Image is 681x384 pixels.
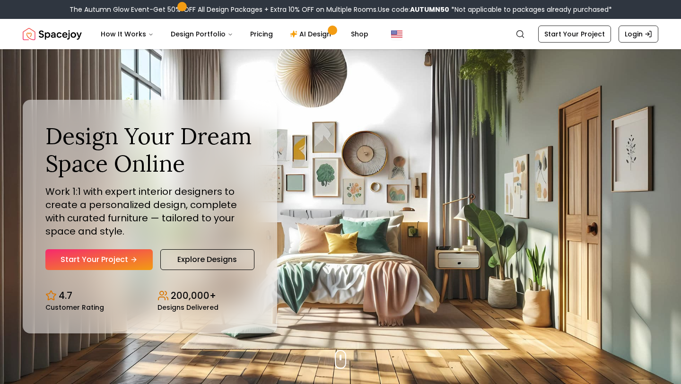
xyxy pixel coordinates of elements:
[93,25,376,44] nav: Main
[449,5,612,14] span: *Not applicable to packages already purchased*
[70,5,612,14] div: The Autumn Glow Event-Get 50% OFF All Design Packages + Extra 10% OFF on Multiple Rooms.
[619,26,658,43] a: Login
[343,25,376,44] a: Shop
[45,304,104,311] small: Customer Rating
[378,5,449,14] span: Use code:
[23,25,82,44] img: Spacejoy Logo
[163,25,241,44] button: Design Portfolio
[282,25,341,44] a: AI Design
[410,5,449,14] b: AUTUMN50
[160,249,254,270] a: Explore Designs
[391,28,402,40] img: United States
[45,185,254,238] p: Work 1:1 with expert interior designers to create a personalized design, complete with curated fu...
[93,25,161,44] button: How It Works
[171,289,216,302] p: 200,000+
[157,304,218,311] small: Designs Delivered
[45,249,153,270] a: Start Your Project
[45,122,254,177] h1: Design Your Dream Space Online
[45,281,254,311] div: Design stats
[23,19,658,49] nav: Global
[59,289,72,302] p: 4.7
[23,25,82,44] a: Spacejoy
[243,25,280,44] a: Pricing
[538,26,611,43] a: Start Your Project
